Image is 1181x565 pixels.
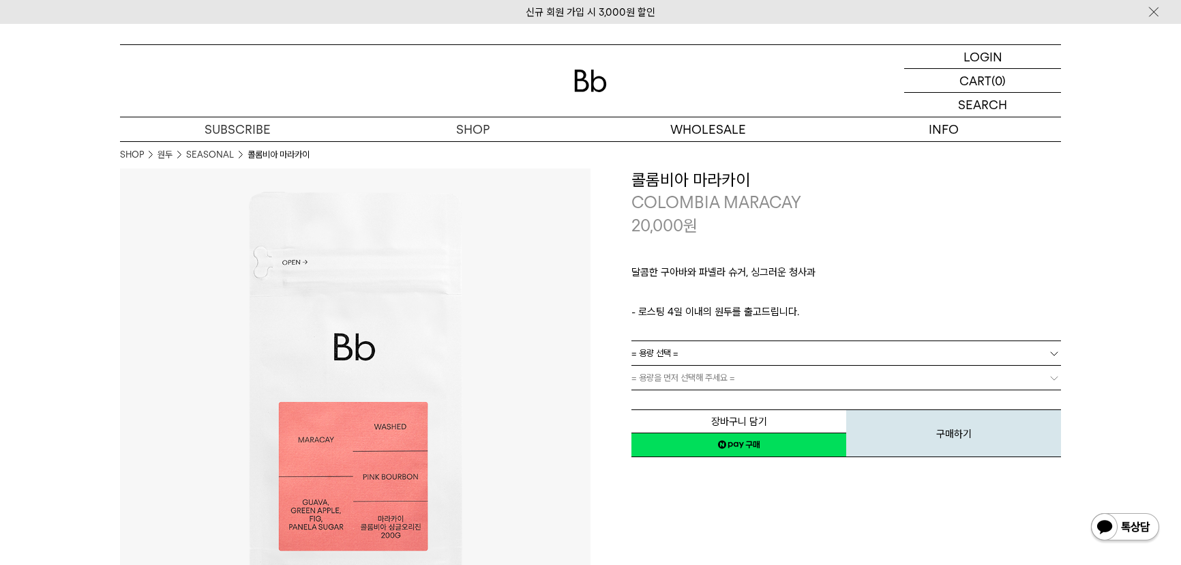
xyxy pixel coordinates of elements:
[959,69,991,92] p: CART
[631,433,846,457] a: 새창
[963,45,1002,68] p: LOGIN
[683,216,698,235] span: 원
[631,169,1061,192] h3: 콜롬비아 마라카이
[631,304,1061,320] p: - 로스팅 4일 이내의 원두를 출고드립니다.
[631,191,1061,214] p: COLOMBIA MARACAY
[958,93,1007,117] p: SEARCH
[846,409,1061,457] button: 구매하기
[590,117,826,141] p: WHOLESALE
[631,341,678,365] span: = 용량 선택 =
[158,148,173,162] a: 원두
[826,117,1061,141] p: INFO
[904,45,1061,69] a: LOGIN
[526,6,655,18] a: 신규 회원 가입 시 3,000원 할인
[120,148,144,162] a: SHOP
[574,70,607,92] img: 로고
[248,148,310,162] li: 콜롬비아 마라카이
[904,69,1061,93] a: CART (0)
[631,366,735,390] span: = 용량을 먼저 선택해 주세요 =
[120,117,355,141] a: SUBSCRIBE
[631,264,1061,287] p: 달콤한 구아바와 파넬라 슈거, 싱그러운 청사과
[991,69,1006,92] p: (0)
[186,148,234,162] a: SEASONAL
[1090,512,1161,545] img: 카카오톡 채널 1:1 채팅 버튼
[355,117,590,141] a: SHOP
[631,287,1061,304] p: ㅤ
[631,409,846,433] button: 장바구니 담기
[631,214,698,237] p: 20,000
